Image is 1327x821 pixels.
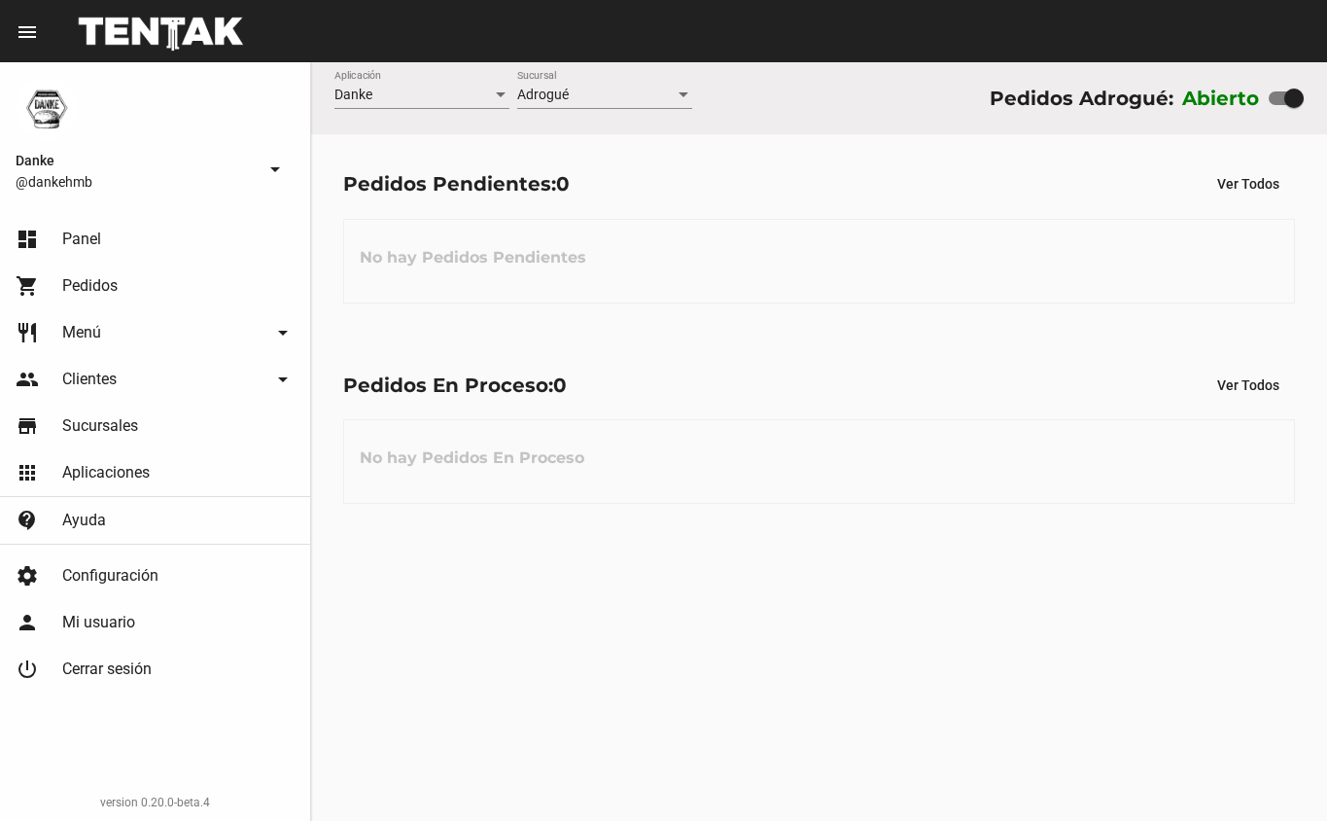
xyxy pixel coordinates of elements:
[1245,743,1308,802] iframe: chat widget
[16,611,39,634] mat-icon: person
[62,323,101,342] span: Menú
[1202,166,1295,201] button: Ver Todos
[16,564,39,588] mat-icon: settings
[16,368,39,391] mat-icon: people
[16,274,39,298] mat-icon: shopping_cart
[16,461,39,484] mat-icon: apps
[62,416,138,436] span: Sucursales
[62,276,118,296] span: Pedidos
[1217,377,1279,393] span: Ver Todos
[16,78,78,140] img: 1d4517d0-56da-456b-81f5-6111ccf01445.png
[343,168,570,199] div: Pedidos Pendientes:
[263,158,287,181] mat-icon: arrow_drop_down
[16,172,256,192] span: @dankehmb
[62,511,106,530] span: Ayuda
[62,613,135,632] span: Mi usuario
[1217,176,1279,192] span: Ver Todos
[343,370,567,401] div: Pedidos En Proceso:
[517,87,569,102] span: Adrogué
[344,429,600,487] h3: No hay Pedidos En Proceso
[556,172,570,196] span: 0
[271,368,295,391] mat-icon: arrow_drop_down
[16,228,39,251] mat-icon: dashboard
[16,793,295,812] div: version 0.20.0-beta.4
[990,83,1173,114] div: Pedidos Adrogué:
[1202,368,1295,403] button: Ver Todos
[16,658,39,681] mat-icon: power_settings_new
[334,87,372,102] span: Danke
[62,230,101,249] span: Panel
[271,321,295,344] mat-icon: arrow_drop_down
[62,463,150,482] span: Aplicaciones
[1182,83,1260,114] label: Abierto
[344,229,602,287] h3: No hay Pedidos Pendientes
[16,20,39,44] mat-icon: menu
[16,509,39,532] mat-icon: contact_support
[62,370,117,389] span: Clientes
[16,149,256,172] span: Danke
[16,321,39,344] mat-icon: restaurant
[62,660,152,679] span: Cerrar sesión
[553,374,567,397] span: 0
[16,414,39,438] mat-icon: store
[62,566,158,586] span: Configuración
